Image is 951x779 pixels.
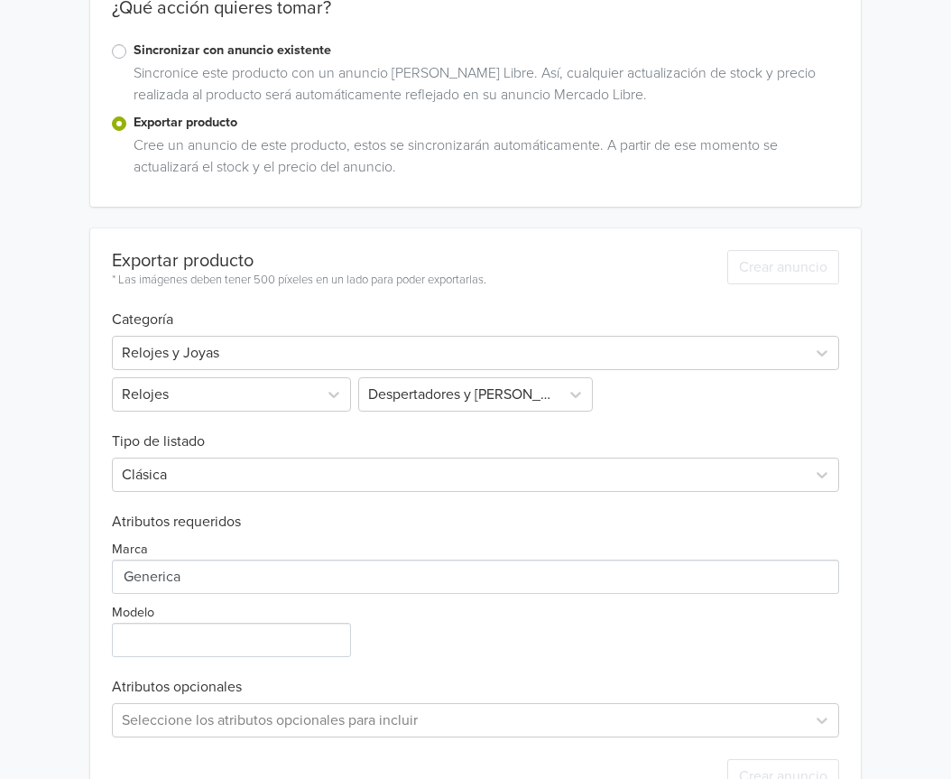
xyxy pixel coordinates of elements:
label: Marca [112,540,148,560]
label: Modelo [112,603,154,623]
div: Sincronice este producto con un anuncio [PERSON_NAME] Libre. Así, cualquier actualización de stoc... [126,62,838,113]
label: Exportar producto [134,113,838,133]
div: Cree un anuncio de este producto, estos se sincronizarán automáticamente. A partir de ese momento... [126,134,838,185]
h6: Categoría [112,290,838,329]
button: Crear anuncio [727,250,839,284]
div: * Las imágenes deben tener 500 píxeles en un lado para poder exportarlas. [112,272,486,290]
h6: Atributos requeridos [112,514,838,531]
label: Sincronizar con anuncio existente [134,41,838,60]
h6: Atributos opcionales [112,679,838,696]
h6: Tipo de listado [112,412,838,450]
div: Exportar producto [112,250,486,272]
